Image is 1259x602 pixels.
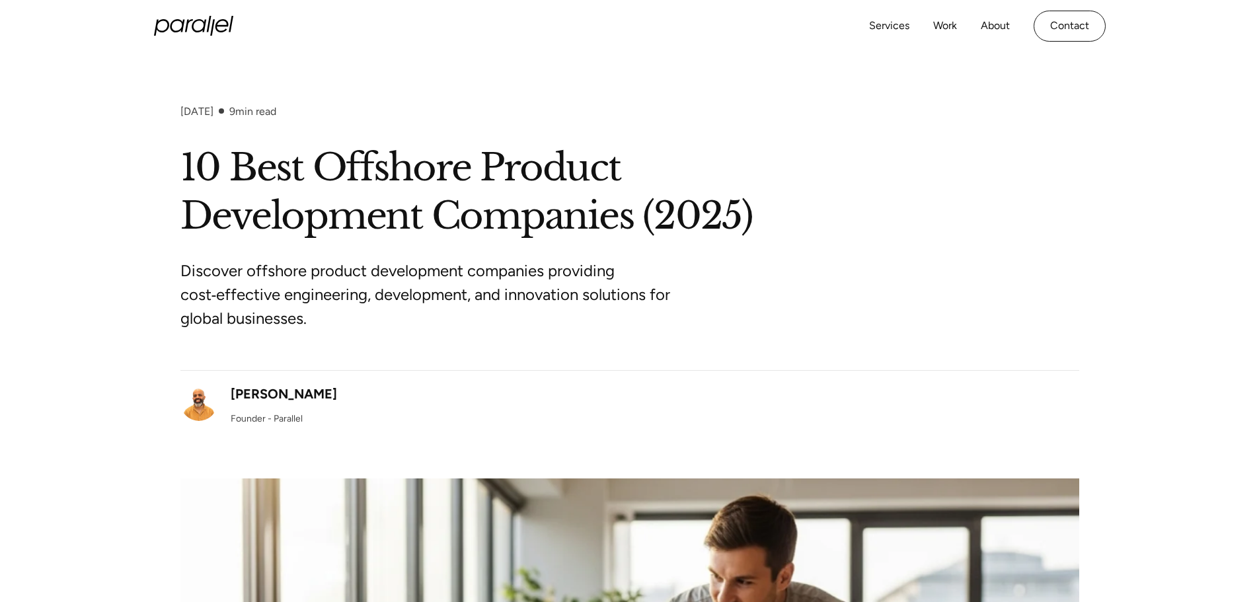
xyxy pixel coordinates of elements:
a: home [154,16,233,36]
span: 9 [229,105,235,118]
a: About [981,17,1010,36]
a: Contact [1034,11,1106,42]
div: [PERSON_NAME] [231,384,337,404]
h1: 10 Best Offshore Product Development Companies (2025) [180,144,1079,241]
a: Services [869,17,909,36]
div: min read [229,105,276,118]
a: [PERSON_NAME]Founder - Parallel [180,384,337,426]
p: Discover offshore product development companies providing cost‑effective engineering, development... [180,259,676,330]
div: [DATE] [180,105,213,118]
div: Founder - Parallel [231,412,303,426]
img: Robin Dhanwani [180,384,217,421]
a: Work [933,17,957,36]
